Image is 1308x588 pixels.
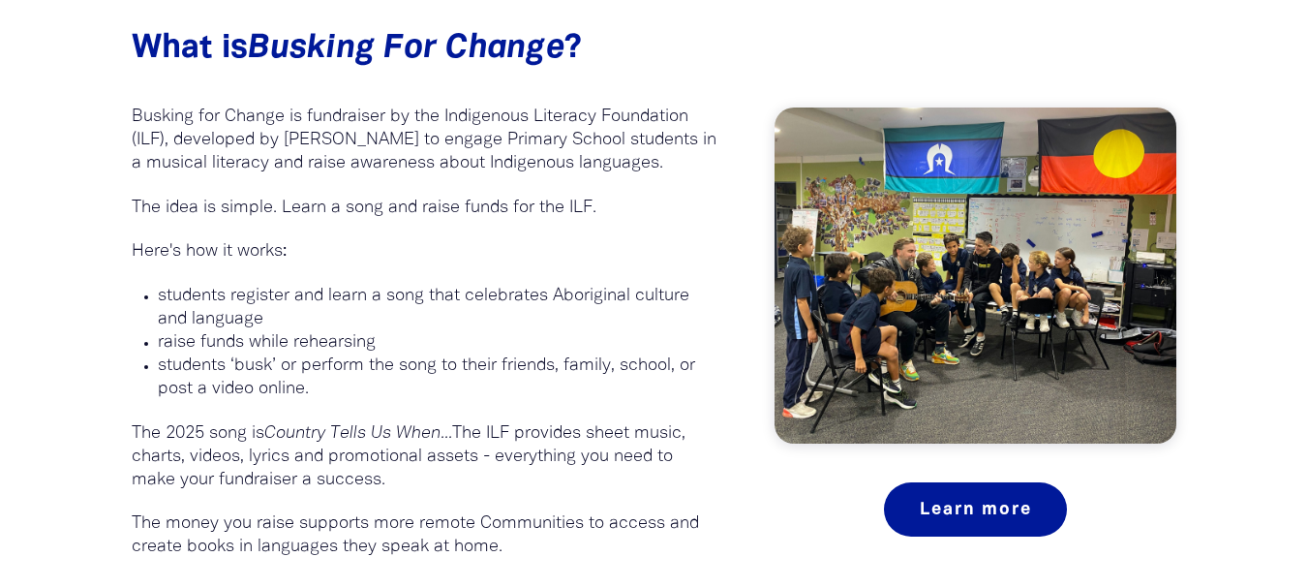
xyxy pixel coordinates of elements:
[158,285,717,331] p: students register and learn a song that celebrates Aboriginal culture and language
[158,355,717,401] p: students ‘busk’ or perform the song to their friends, family, school, or post a video online.
[775,108,1176,444] img: Josh Pyke with a Busking For Change Class
[132,197,717,220] p: The idea is simple. Learn a song and raise funds for the ILF.
[132,34,583,64] span: What is ?
[248,34,564,64] em: Busking For Change
[132,240,717,263] p: Here's how it works:
[132,512,717,559] p: The money you raise supports more remote Communities to access and create books in languages they...
[158,331,717,355] p: raise funds while rehearsing
[132,422,717,492] p: The 2025 song is The ILF provides sheet music, charts, videos, lyrics and promotional assets - ev...
[132,106,717,175] p: Busking for Change is fundraiser by the Indigenous Literacy Foundation (ILF), developed by [PERSO...
[264,425,452,442] em: Country Tells Us When...
[884,482,1067,537] a: Learn more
